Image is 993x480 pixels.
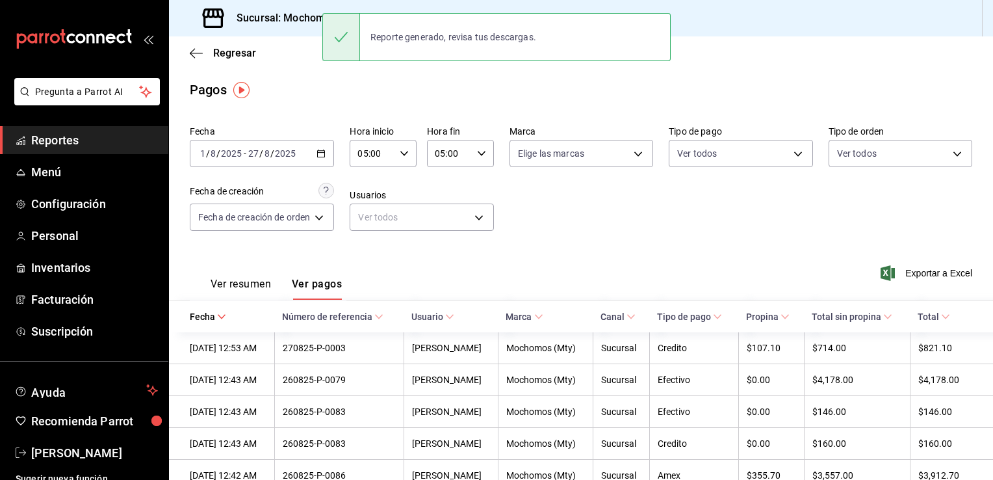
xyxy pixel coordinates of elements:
div: $160.00 [918,438,972,449]
span: / [270,148,274,159]
div: $0.00 [747,407,796,417]
div: Sucursal [601,343,641,353]
div: [DATE] 12:43 AM [190,375,266,385]
div: Ver todos [350,204,493,231]
div: $0.00 [747,375,796,385]
div: navigation tabs [211,278,342,300]
div: $0.00 [747,438,796,449]
input: ---- [220,148,242,159]
input: -- [200,148,206,159]
button: Exportar a Excel [883,265,972,281]
label: Marca [509,127,653,136]
input: ---- [274,148,296,159]
div: 270825-P-0003 [283,343,396,353]
div: [DATE] 12:53 AM [190,343,266,353]
div: Sucursal [601,407,641,417]
span: Pregunta a Parrot AI [35,85,140,99]
a: Pregunta a Parrot AI [9,94,160,108]
button: Ver resumen [211,278,271,300]
label: Tipo de pago [669,127,812,136]
div: [PERSON_NAME] [412,438,491,449]
span: Suscripción [31,323,158,340]
span: / [206,148,210,159]
div: [PERSON_NAME] [412,343,491,353]
input: -- [210,148,216,159]
label: Tipo de orden [829,127,972,136]
label: Usuarios [350,191,493,200]
div: $160.00 [812,438,902,449]
span: / [216,148,220,159]
img: Tooltip marker [233,82,250,98]
span: Ver todos [677,147,717,160]
div: Credito [658,343,730,353]
div: [PERSON_NAME] [412,407,491,417]
div: 260825-P-0083 [283,407,396,417]
div: [DATE] 12:43 AM [190,407,266,417]
input: -- [248,148,259,159]
div: [DATE] 12:43 AM [190,438,266,449]
span: Configuración [31,195,158,213]
div: Efectivo [658,375,730,385]
div: [PERSON_NAME] [412,375,491,385]
div: Reporte generado, revisa tus descargas. [360,23,547,51]
div: $146.00 [812,407,902,417]
span: Canal [600,312,636,322]
div: Sucursal [601,375,641,385]
span: Fecha [190,312,226,322]
span: [PERSON_NAME] [31,444,158,462]
span: Ayuda [31,382,141,398]
span: - [244,148,246,159]
div: Pagos [190,80,227,100]
div: $714.00 [812,343,902,353]
div: Mochomos (Mty) [506,343,585,353]
span: Facturación [31,291,158,308]
div: $146.00 [918,407,972,417]
label: Fecha [190,127,334,136]
span: Total sin propina [812,312,892,322]
span: / [259,148,263,159]
input: -- [264,148,270,159]
span: Personal [31,227,158,245]
span: Número de referencia [282,312,383,322]
button: Pregunta a Parrot AI [14,78,160,105]
span: Regresar [213,47,256,59]
div: Sucursal [601,438,641,449]
div: Mochomos (Mty) [506,407,585,417]
div: $4,178.00 [812,375,902,385]
span: Inventarios [31,259,158,276]
span: Ver todos [837,147,877,160]
div: $4,178.00 [918,375,972,385]
span: Recomienda Parrot [31,412,158,430]
h3: Sucursal: Mochomos (Mty) [226,10,365,26]
span: Usuario [411,312,454,322]
label: Hora fin [427,127,494,136]
span: Menú [31,163,158,181]
button: Regresar [190,47,256,59]
button: open_drawer_menu [143,34,153,44]
div: $821.10 [918,343,972,353]
span: Marca [506,312,543,322]
span: Elige las marcas [518,147,584,160]
div: Credito [658,438,730,449]
span: Tipo de pago [657,312,722,322]
span: Propina [746,312,790,322]
div: $107.10 [747,343,796,353]
span: Total [918,312,950,322]
div: Mochomos (Mty) [506,438,585,449]
span: Reportes [31,131,158,149]
label: Hora inicio [350,127,417,136]
span: Fecha de creación de orden [198,211,310,224]
div: Mochomos (Mty) [506,375,585,385]
button: Ver pagos [292,278,342,300]
div: Fecha de creación [190,185,264,198]
div: 260825-P-0083 [283,438,396,449]
div: 260825-P-0079 [283,375,396,385]
div: Efectivo [658,407,730,417]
